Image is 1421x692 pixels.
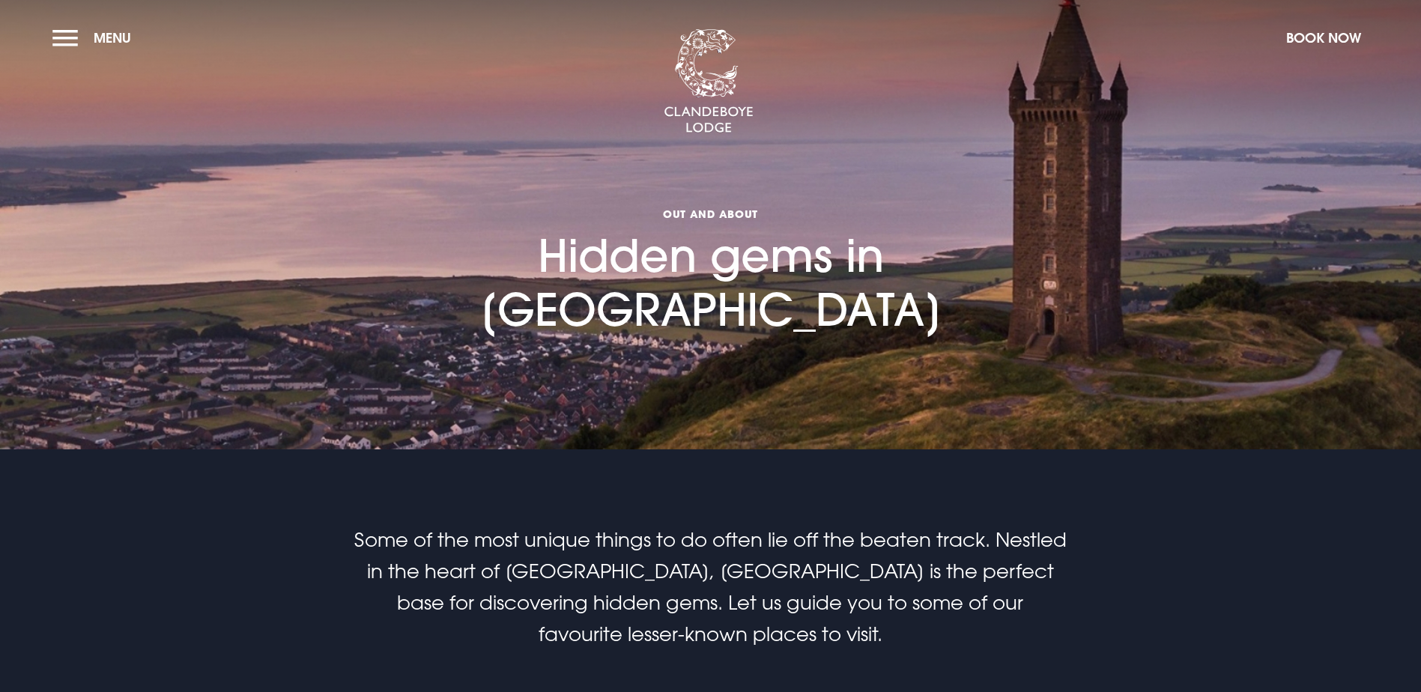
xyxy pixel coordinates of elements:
[411,121,1011,336] h1: Hidden gems in [GEOGRAPHIC_DATA]
[411,207,1011,221] span: Out and About
[52,22,139,54] button: Menu
[1279,22,1369,54] button: Book Now
[354,524,1067,650] p: Some of the most unique things to do often lie off the beaten track. Nestled in the heart of [GEO...
[94,29,131,46] span: Menu
[664,29,754,134] img: Clandeboye Lodge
